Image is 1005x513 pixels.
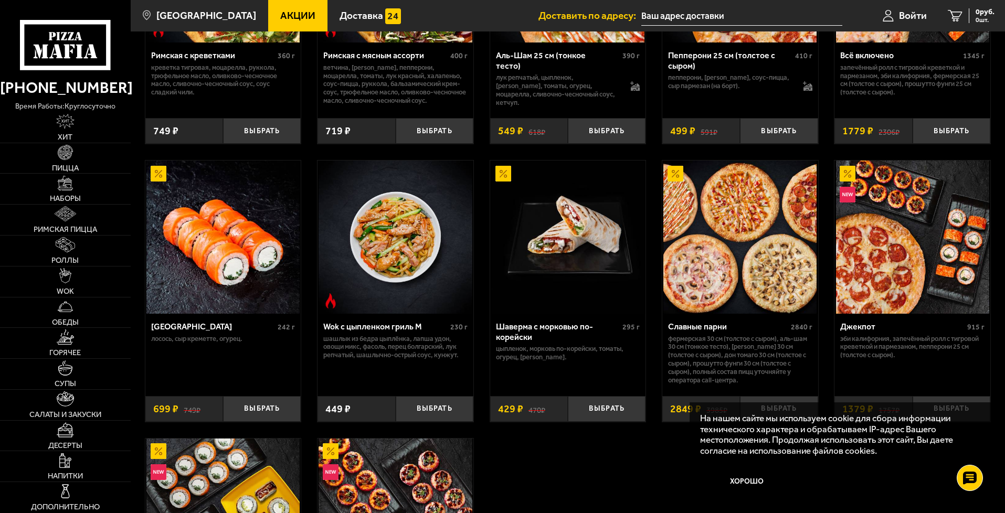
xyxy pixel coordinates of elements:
[700,413,975,456] p: На нашем сайте мы используем cookie для сбора информации технического характера и обрабатываем IP...
[840,335,985,360] p: Эби Калифорния, Запечённый ролл с тигровой креветкой и пармезаном, Пепперони 25 см (толстое с сыр...
[668,166,683,181] img: Акционный
[670,126,695,136] span: 499 ₽
[668,335,812,385] p: Фермерская 30 см (толстое с сыром), Аль-Шам 30 см (тонкое тесто), [PERSON_NAME] 30 см (толстое с ...
[151,63,295,97] p: креветка тигровая, моцарелла, руккола, трюфельное масло, оливково-чесночное масло, сливочно-чесно...
[498,404,523,414] span: 429 ₽
[318,161,473,314] a: Острое блюдоWok с цыпленком гриль M
[323,322,448,332] div: Wok с цыпленком гриль M
[791,323,812,332] span: 2840 г
[840,63,985,97] p: Запечённый ролл с тигровой креветкой и пармезаном, Эби Калифорния, Фермерская 25 см (толстое с сы...
[151,50,276,60] div: Римская с креветками
[223,396,301,422] button: Выбрать
[29,411,101,419] span: Салаты и закуски
[31,503,100,511] span: Дополнительно
[385,8,401,24] img: 15daf4d41897b9f0e9f617042186c801.svg
[48,442,82,450] span: Десерты
[701,126,717,136] s: 591 ₽
[156,10,256,20] span: [GEOGRAPHIC_DATA]
[319,161,472,314] img: Wok с цыпленком гриль M
[662,161,818,314] a: АкционныйСлавные парни
[498,126,523,136] span: 549 ₽
[323,293,338,309] img: Острое блюдо
[622,51,640,60] span: 390 г
[668,50,792,70] div: Пепперони 25 см (толстое с сыром)
[963,51,985,60] span: 1345 г
[323,63,468,105] p: ветчина, [PERSON_NAME], пепперони, моцарелла, томаты, лук красный, халапеньо, соус-пицца, руккола...
[151,166,166,181] img: Акционный
[795,51,812,60] span: 410 г
[396,118,473,144] button: Выбрать
[323,464,338,480] img: Новинка
[670,404,701,414] span: 2849 ₽
[58,133,72,141] span: Хит
[976,17,995,23] span: 0 шт.
[151,335,295,343] p: лосось, Сыр креметте, огурец.
[840,166,855,181] img: Акционный
[840,50,960,60] div: Всё включено
[622,323,640,332] span: 295 г
[976,8,995,16] span: 0 руб.
[840,322,965,332] div: Джекпот
[151,464,166,480] img: Новинка
[278,51,295,60] span: 360 г
[280,10,315,20] span: Акции
[668,73,792,90] p: пепперони, [PERSON_NAME], соус-пицца, сыр пармезан (на борт).
[967,323,985,332] span: 915 г
[528,404,545,414] s: 470 ₽
[840,187,855,202] img: Новинка
[223,118,301,144] button: Выбрать
[834,161,990,314] a: АкционныйНовинкаДжекпот
[528,126,545,136] s: 618 ₽
[490,161,646,314] a: АкционныйШаверма с морковью по-корейски
[496,50,620,70] div: Аль-Шам 25 см (тонкое тесто)
[52,318,79,326] span: Обеды
[145,161,301,314] a: АкционныйФиладельфия
[153,126,178,136] span: 749 ₽
[668,322,788,332] div: Славные парни
[568,118,646,144] button: Выбрать
[55,380,76,388] span: Супы
[396,396,473,422] button: Выбрать
[450,51,468,60] span: 400 г
[641,6,842,26] input: Ваш адрес доставки
[34,226,97,233] span: Римская пицца
[323,443,338,459] img: Акционный
[496,73,620,107] p: лук репчатый, цыпленок, [PERSON_NAME], томаты, огурец, моцарелла, сливочно-чесночный соус, кетчуп.
[146,161,300,314] img: Филадельфия
[278,323,295,332] span: 242 г
[491,161,644,314] img: Шаверма с морковью по-корейски
[568,396,646,422] button: Выбрать
[325,126,351,136] span: 719 ₽
[836,161,989,314] img: Джекпот
[700,466,795,498] button: Хорошо
[496,345,640,361] p: цыпленок, морковь по-корейски, томаты, огурец, [PERSON_NAME].
[325,404,351,414] span: 449 ₽
[151,322,276,332] div: [GEOGRAPHIC_DATA]
[663,161,817,314] img: Славные парни
[151,443,166,459] img: Акционный
[913,118,990,144] button: Выбрать
[496,322,620,341] div: Шаверма с морковью по-корейски
[184,404,200,414] s: 749 ₽
[740,118,818,144] button: Выбрать
[48,472,83,480] span: Напитки
[495,166,511,181] img: Акционный
[323,335,468,360] p: шашлык из бедра цыплёнка, лапша удон, овощи микс, фасоль, перец болгарский, лук репчатый, шашлычн...
[50,195,81,202] span: Наборы
[340,10,383,20] span: Доставка
[538,10,641,20] span: Доставить по адресу:
[323,50,448,60] div: Римская с мясным ассорти
[913,396,990,422] button: Выбрать
[52,164,79,172] span: Пицца
[450,323,468,332] span: 230 г
[842,126,873,136] span: 1779 ₽
[899,10,927,20] span: Войти
[153,404,178,414] span: 699 ₽
[49,349,81,357] span: Горячее
[740,396,818,422] button: Выбрать
[879,126,900,136] s: 2306 ₽
[57,287,74,295] span: WOK
[51,256,79,264] span: Роллы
